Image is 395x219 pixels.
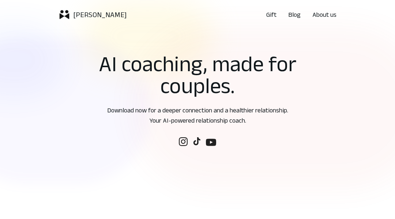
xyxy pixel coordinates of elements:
[59,9,70,20] img: logoicon
[266,9,276,20] a: Gift
[73,9,127,20] p: [PERSON_NAME]
[193,137,201,145] img: Follow us on social media
[312,9,336,20] a: About us
[206,137,216,147] img: Follow us on social media
[66,53,329,96] h1: AI coaching, made for couples.
[179,137,188,146] img: Follow us on social media
[45,105,350,115] p: Download now for a deeper connection and a healthier relationship.
[59,9,127,20] a: logoicon[PERSON_NAME]
[288,9,301,20] a: Blog
[45,115,350,126] p: Your AI-powered relationship coach.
